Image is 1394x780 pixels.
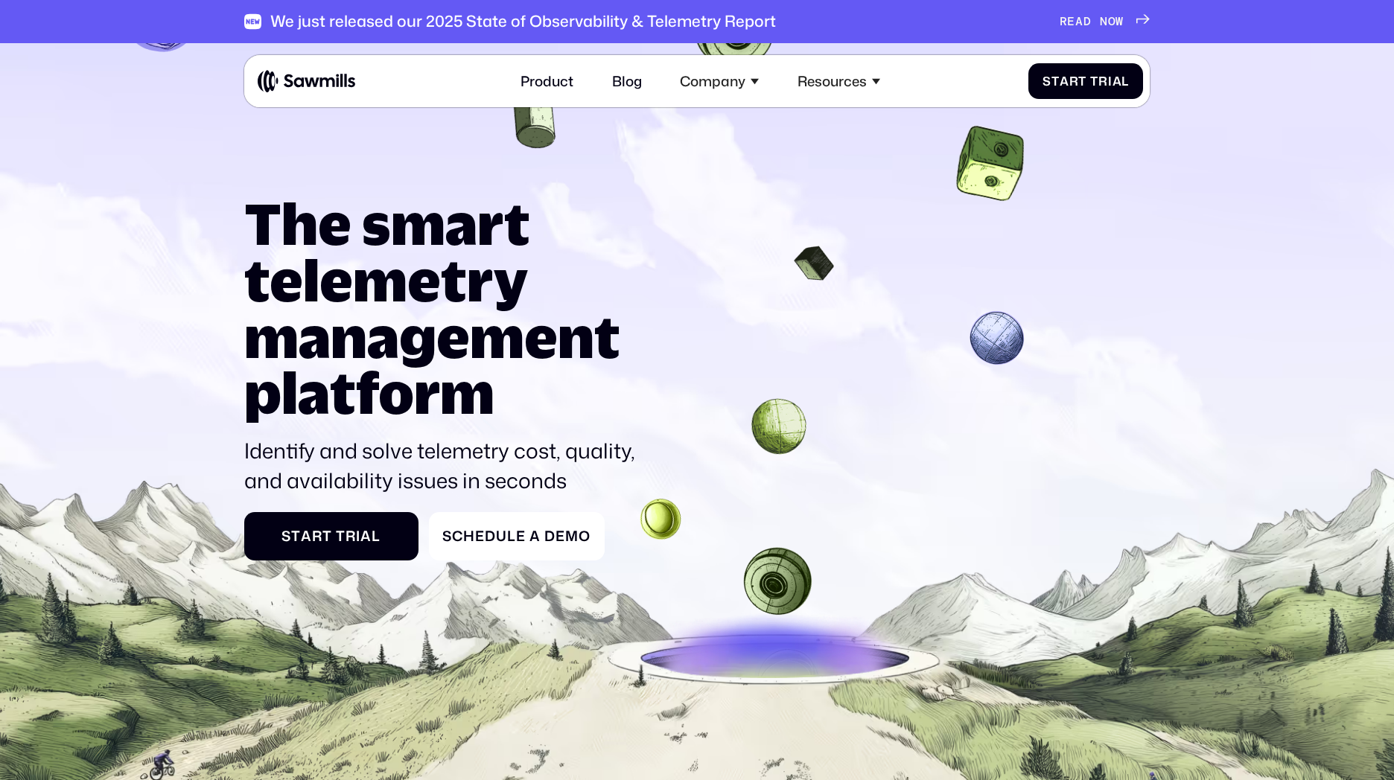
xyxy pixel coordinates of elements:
[281,528,291,544] span: S
[544,528,556,544] span: D
[1051,74,1060,89] span: t
[442,528,452,544] span: S
[336,528,346,544] span: T
[322,528,332,544] span: t
[244,512,418,560] a: StartTrial
[1108,14,1116,29] span: O
[1115,14,1124,29] span: W
[798,73,867,89] div: Resources
[1060,14,1068,29] span: R
[1043,74,1051,89] span: S
[1121,74,1129,89] span: l
[496,528,507,544] span: u
[1075,14,1083,29] span: A
[1100,14,1108,29] span: N
[346,528,356,544] span: r
[312,528,322,544] span: r
[579,528,591,544] span: o
[1069,74,1079,89] span: r
[1067,14,1075,29] span: E
[669,63,769,100] div: Company
[602,63,652,100] a: Blog
[429,512,605,560] a: ScheduleaDemo
[452,528,463,544] span: c
[244,195,649,421] h1: The smart telemetry management platform
[270,12,776,31] div: We just released our 2025 State of Observability & Telemetry Report
[1108,74,1113,89] span: i
[1113,74,1122,89] span: a
[463,528,475,544] span: h
[291,528,301,544] span: t
[244,436,649,495] p: Identify and solve telemetry cost, quality, and availability issues in seconds
[510,63,584,100] a: Product
[372,528,381,544] span: l
[787,63,891,100] div: Resources
[1078,74,1086,89] span: t
[507,528,516,544] span: l
[475,528,485,544] span: e
[360,528,372,544] span: a
[529,528,541,544] span: a
[301,528,312,544] span: a
[565,528,579,544] span: m
[1028,63,1143,99] a: StartTrial
[1098,74,1108,89] span: r
[1083,14,1092,29] span: D
[516,528,526,544] span: e
[356,528,360,544] span: i
[1090,74,1098,89] span: T
[1060,74,1069,89] span: a
[485,528,496,544] span: d
[556,528,565,544] span: e
[680,73,745,89] div: Company
[1060,14,1150,29] a: READNOW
